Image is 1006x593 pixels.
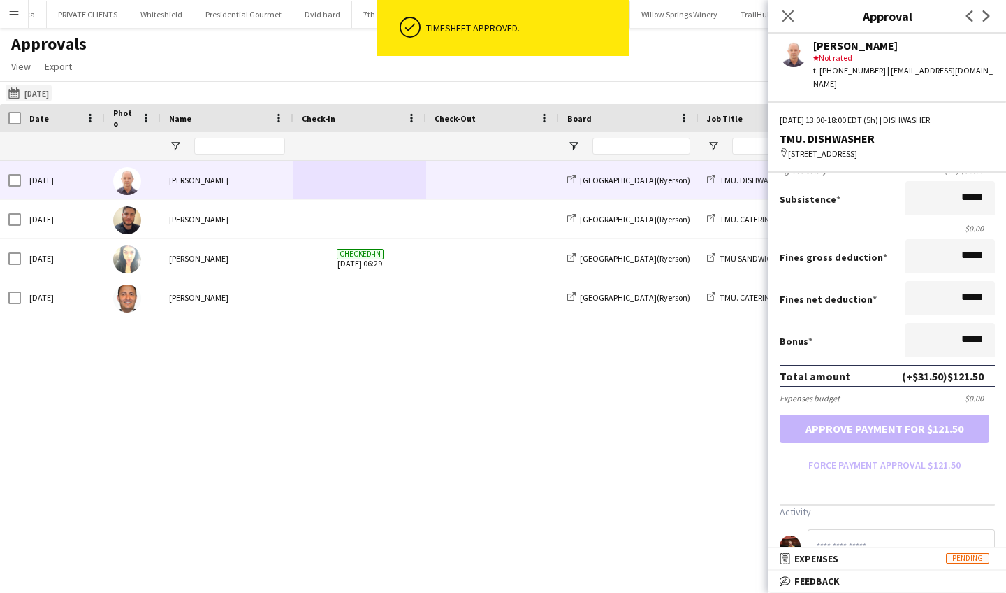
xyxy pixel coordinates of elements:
[780,369,850,383] div: Total amount
[720,253,785,264] span: TMU SANDWICHES
[780,506,995,518] h3: Activity
[794,552,838,565] span: Expenses
[169,140,182,152] button: Open Filter Menu
[902,369,984,383] div: (+$31.50) $121.50
[630,1,729,28] button: Willow Springs Winery
[169,113,191,124] span: Name
[567,253,690,264] a: [GEOGRAPHIC_DATA](Ryerson)
[720,214,816,224] span: TMU. CATERING DELIVERIES
[113,285,141,313] img: Carlos Rodriguez
[780,293,877,306] label: Fines net deduction
[707,214,816,224] a: TMU. CATERING DELIVERIES
[813,52,995,64] div: Not rated
[580,292,690,303] span: [GEOGRAPHIC_DATA](Ryerson)
[592,138,690,155] input: Board Filter Input
[720,175,787,185] span: TMU. DISHWASHER
[580,253,690,264] span: [GEOGRAPHIC_DATA](Ryerson)
[47,1,129,28] button: PRIVATE CLIENTS
[161,161,293,199] div: [PERSON_NAME]
[302,239,418,278] span: [DATE] 06:29
[21,278,105,317] div: [DATE]
[732,138,830,155] input: Job Title Filter Input
[780,193,840,206] label: Subsistence
[29,113,49,124] span: Date
[707,140,720,152] button: Open Filter Menu
[426,22,623,34] div: Timesheet approved.
[768,7,1006,25] h3: Approval
[6,57,36,76] a: View
[567,175,690,185] a: [GEOGRAPHIC_DATA](Ryerson)
[129,1,194,28] button: Whiteshield
[352,1,449,28] button: 7th Heaven Catering
[567,214,690,224] a: [GEOGRAPHIC_DATA](Ryerson)
[293,1,352,28] button: Dvid hard
[780,251,887,264] label: Fines gross deduction
[707,292,816,303] a: TMU. CATERING DELIVERIES
[946,553,989,564] span: Pending
[21,161,105,199] div: [DATE]
[794,575,840,587] span: Feedback
[161,200,293,238] div: [PERSON_NAME]
[780,114,995,127] div: [DATE] 13:00-18:00 EDT (5h) | DISHWASHER
[780,335,812,348] label: Bonus
[780,132,995,145] div: TMU. DISHWASHER
[580,175,690,185] span: [GEOGRAPHIC_DATA](Ryerson)
[707,253,785,264] a: TMU SANDWICHES
[21,239,105,278] div: [DATE]
[768,571,1006,592] mat-expansion-panel-header: Feedback
[45,60,72,73] span: Export
[161,278,293,317] div: [PERSON_NAME]
[39,57,78,76] a: Export
[567,113,592,124] span: Board
[813,64,995,90] div: t. [PHONE_NUMBER] | [EMAIL_ADDRESS][DOMAIN_NAME]
[302,113,335,124] span: Check-In
[707,113,743,124] span: Job Title
[780,148,995,160] div: [STREET_ADDRESS]
[965,393,995,403] div: $0.00
[435,113,476,124] span: Check-Out
[194,138,285,155] input: Name Filter Input
[780,223,995,234] div: $0.00
[194,1,293,28] button: Presidential Gourmet
[813,39,995,52] div: [PERSON_NAME]
[707,175,787,185] a: TMU. DISHWASHER
[780,393,840,403] div: Expenses budget
[337,249,384,259] span: Checked-in
[21,200,105,238] div: [DATE]
[729,1,783,28] button: TrailHub
[11,60,31,73] span: View
[113,206,141,234] img: Danny Garrido
[720,292,816,303] span: TMU. CATERING DELIVERIES
[113,108,136,129] span: Photo
[113,167,141,195] img: Walfrido Mesa
[6,85,52,101] button: [DATE]
[768,548,1006,569] mat-expansion-panel-header: ExpensesPending
[161,239,293,278] div: [PERSON_NAME]
[567,292,690,303] a: [GEOGRAPHIC_DATA](Ryerson)
[113,245,141,273] img: Betty Vera
[567,140,580,152] button: Open Filter Menu
[580,214,690,224] span: [GEOGRAPHIC_DATA](Ryerson)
